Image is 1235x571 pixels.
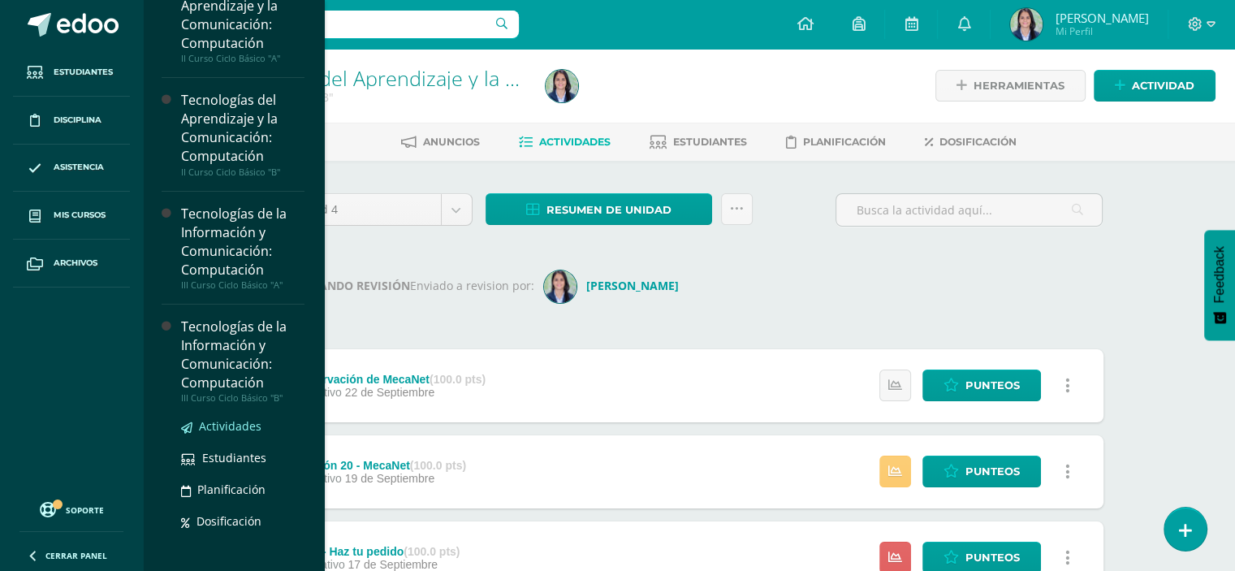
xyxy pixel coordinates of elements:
[294,373,486,386] div: Observación de MecaNet
[45,550,107,561] span: Cerrar panel
[922,456,1041,487] a: Punteos
[181,279,304,291] div: III Curso Ciclo Básico "A"
[54,66,113,79] span: Estudiantes
[1094,70,1216,102] a: Actividad
[66,504,104,516] span: Soporte
[181,91,304,177] a: Tecnologías del Aprendizaje y la Comunicación: ComputaciónII Curso Ciclo Básico "B"
[181,480,304,499] a: Planificación
[546,195,671,225] span: Resumen de unidad
[205,89,526,105] div: II Curso Ciclo Básico 'B'
[519,129,611,155] a: Actividades
[181,205,304,291] a: Tecnologías de la Información y Comunicación: ComputaciónIII Curso Ciclo Básico "A"
[925,129,1017,155] a: Dosificación
[673,136,747,148] span: Estudiantes
[410,459,466,472] strong: (100.0 pts)
[935,70,1086,102] a: Herramientas
[294,459,466,472] div: Lección 20 - MecaNet
[939,136,1017,148] span: Dosificación
[544,278,685,293] a: [PERSON_NAME]
[276,194,472,225] a: Unidad 4
[401,129,480,155] a: Anuncios
[288,194,429,225] span: Unidad 4
[974,71,1064,101] span: Herramientas
[1132,71,1194,101] span: Actividad
[19,498,123,520] a: Soporte
[836,194,1102,226] input: Busca la actividad aquí...
[410,278,534,293] span: Enviado a revision por:
[13,145,130,192] a: Asistencia
[1204,230,1235,340] button: Feedback - Mostrar encuesta
[196,513,261,529] span: Dosificación
[586,278,679,293] strong: [PERSON_NAME]
[965,456,1020,487] span: Punteos
[430,373,486,386] strong: (100.0 pts)
[486,193,712,225] a: Resumen de unidad
[348,558,438,571] span: 17 de Septiembre
[803,136,886,148] span: Planificación
[197,482,266,497] span: Planificación
[922,370,1041,401] a: Punteos
[294,545,460,558] div: PMA - Haz tu pedido
[205,64,771,92] a: Tecnologías del Aprendizaje y la Comunicación: Computación
[153,11,519,38] input: Busca un usuario...
[539,136,611,148] span: Actividades
[181,512,304,530] a: Dosificación
[181,53,304,64] div: II Curso Ciclo Básico "A"
[54,257,97,270] span: Archivos
[181,448,304,467] a: Estudiantes
[205,67,526,89] h1: Tecnologías del Aprendizaje y la Comunicación: Computación
[181,392,304,404] div: III Curso Ciclo Básico "B"
[965,370,1020,400] span: Punteos
[54,161,104,174] span: Asistencia
[13,97,130,145] a: Disciplina
[181,167,304,178] div: II Curso Ciclo Básico "B"
[423,136,480,148] span: Anuncios
[345,386,435,399] span: 22 de Septiembre
[54,114,101,127] span: Disciplina
[181,205,304,279] div: Tecnologías de la Información y Comunicación: Computación
[13,49,130,97] a: Estudiantes
[181,318,304,392] div: Tecnologías de la Información y Comunicación: Computación
[181,91,304,166] div: Tecnologías del Aprendizaje y la Comunicación: Computación
[650,129,747,155] a: Estudiantes
[546,70,578,102] img: 62e92574996ec88c99bdf881e5f38441.png
[1055,10,1148,26] span: [PERSON_NAME]
[1212,246,1227,303] span: Feedback
[181,417,304,435] a: Actividades
[404,545,460,558] strong: (100.0 pts)
[181,318,304,404] a: Tecnologías de la Información y Comunicación: ComputaciónIII Curso Ciclo Básico "B"
[13,240,130,288] a: Archivos
[345,472,435,485] span: 19 de Septiembre
[786,129,886,155] a: Planificación
[1055,24,1148,38] span: Mi Perfil
[544,270,576,303] img: 4e50bc99050fe44ecf3f3e5e0f5d2a22.png
[199,418,261,434] span: Actividades
[1010,8,1043,41] img: 62e92574996ec88c99bdf881e5f38441.png
[54,209,106,222] span: Mis cursos
[275,278,410,293] strong: ESPERANDO REVISIÓN
[202,450,266,465] span: Estudiantes
[13,192,130,240] a: Mis cursos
